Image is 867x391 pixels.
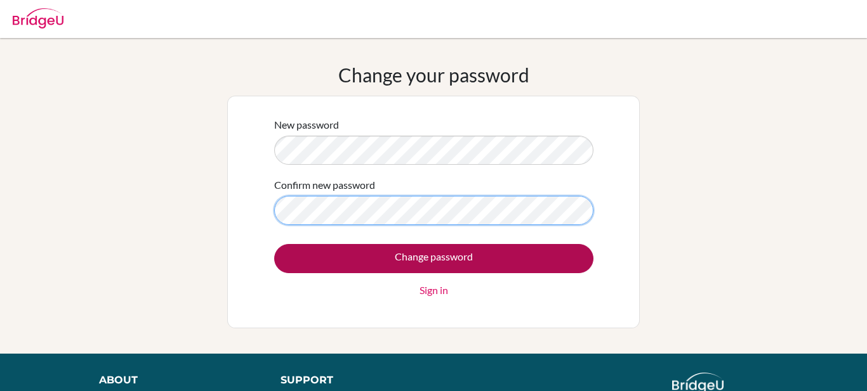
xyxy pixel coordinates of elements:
div: Support [281,373,421,388]
label: New password [274,117,339,132]
h1: Change your password [338,63,529,86]
img: Bridge-U [13,8,63,29]
input: Change password [274,244,593,273]
div: About [99,373,252,388]
a: Sign in [420,283,448,298]
label: Confirm new password [274,177,375,193]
